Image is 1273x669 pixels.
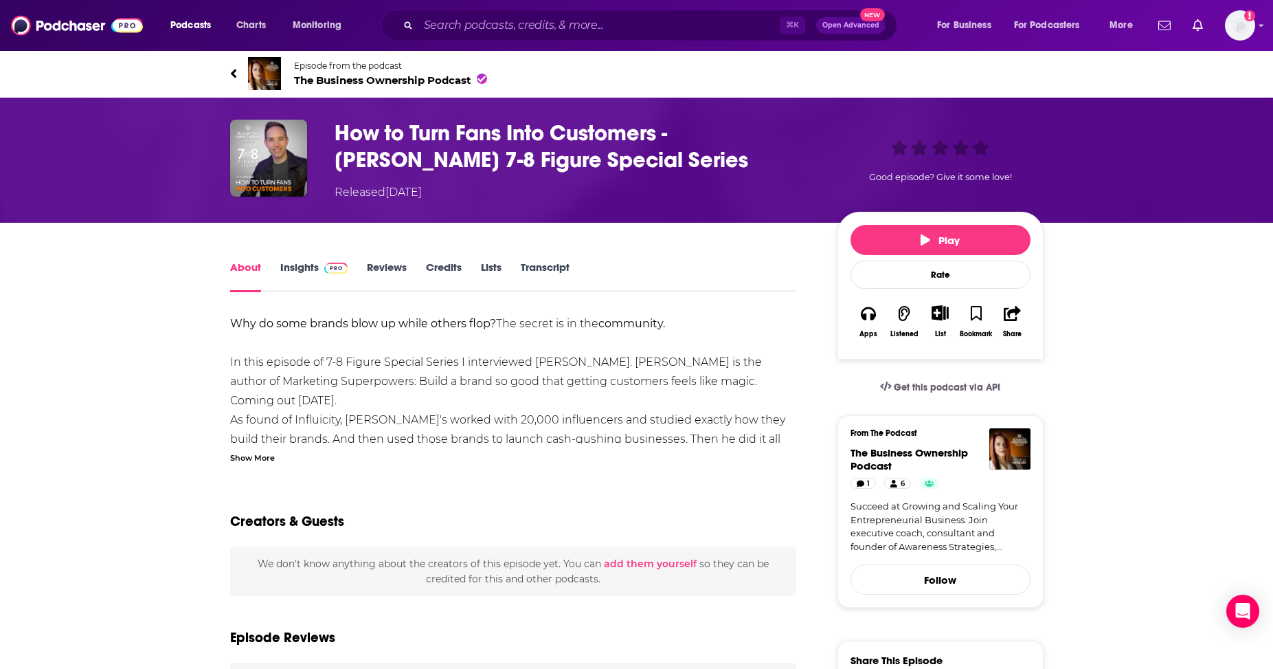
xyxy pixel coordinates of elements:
[521,261,570,292] a: Transcript
[850,428,1019,438] h3: From The Podcast
[890,330,919,338] div: Listened
[822,22,879,29] span: Open Advanced
[867,477,870,491] span: 1
[1225,10,1255,41] button: Show profile menu
[926,305,954,320] button: Show More Button
[850,564,1030,595] button: Follow
[230,57,1044,90] a: The Business Ownership PodcastEpisode from the podcastThe Business Ownership Podcast
[1187,14,1208,37] a: Show notifications dropdown
[230,629,335,646] h3: Episode Reviews
[869,371,1012,404] a: Get this podcast via API
[1225,10,1255,41] span: Logged in as RobynHayley
[859,330,877,338] div: Apps
[367,261,407,292] a: Reviews
[335,184,422,201] div: Released [DATE]
[418,14,780,36] input: Search podcasts, credits, & more...
[1014,16,1080,35] span: For Podcasters
[280,261,348,292] a: InsightsPodchaser Pro
[850,478,877,489] a: 1
[894,382,1000,393] span: Get this podcast via API
[816,17,886,34] button: Open AdvancedNew
[230,120,307,197] img: How to Turn Fans Into Customers - Jon Davids 7-8 Figure Special Series
[884,478,910,489] a: 6
[1153,14,1176,37] a: Show notifications dropdown
[886,296,922,347] button: Listened
[324,263,348,274] img: Podchaser Pro
[1225,10,1255,41] img: User Profile
[922,296,958,347] div: Show More ButtonList
[426,261,462,292] a: Credits
[170,16,211,35] span: Podcasts
[850,296,886,347] button: Apps
[921,234,960,247] span: Play
[1244,10,1255,21] svg: Add a profile image
[248,57,281,90] img: The Business Ownership Podcast
[394,10,910,41] div: Search podcasts, credits, & more...
[850,446,968,472] a: The Business Ownership Podcast
[335,120,815,173] h1: How to Turn Fans Into Customers - Jon Davids 7-8 Figure Special Series
[1226,595,1259,628] div: Open Intercom Messenger
[850,654,943,667] h3: Share This Episode
[604,558,697,569] button: add them yourself
[598,317,665,330] strong: community.
[994,296,1030,347] button: Share
[927,14,1009,36] button: open menu
[11,12,143,39] img: Podchaser - Follow, Share and Rate Podcasts
[230,261,261,292] a: About
[230,317,496,330] strong: Why do some brands blow up while others flop?
[850,261,1030,289] div: Rate
[236,16,266,35] span: Charts
[227,14,274,36] a: Charts
[850,225,1030,255] button: Play
[1003,330,1022,338] div: Share
[230,513,344,530] h2: Creators & Guests
[958,296,994,347] button: Bookmark
[935,329,946,338] div: List
[283,14,359,36] button: open menu
[850,500,1030,553] a: Succeed at Growing and Scaling Your Entrepreneurial Business. Join executive coach, consultant an...
[258,558,769,585] span: We don't know anything about the creators of this episode yet . You can so they can be credited f...
[989,428,1030,470] img: The Business Ownership Podcast
[860,8,885,21] span: New
[161,14,229,36] button: open menu
[869,172,1012,182] span: Good episode? Give it some love!
[937,16,991,35] span: For Business
[901,477,905,491] span: 6
[780,17,805,34] span: ⌘ K
[1100,14,1150,36] button: open menu
[294,61,487,71] span: Episode from the podcast
[1109,16,1133,35] span: More
[481,261,502,292] a: Lists
[960,330,992,338] div: Bookmark
[294,74,487,87] span: The Business Ownership Podcast
[293,16,341,35] span: Monitoring
[1005,14,1100,36] button: open menu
